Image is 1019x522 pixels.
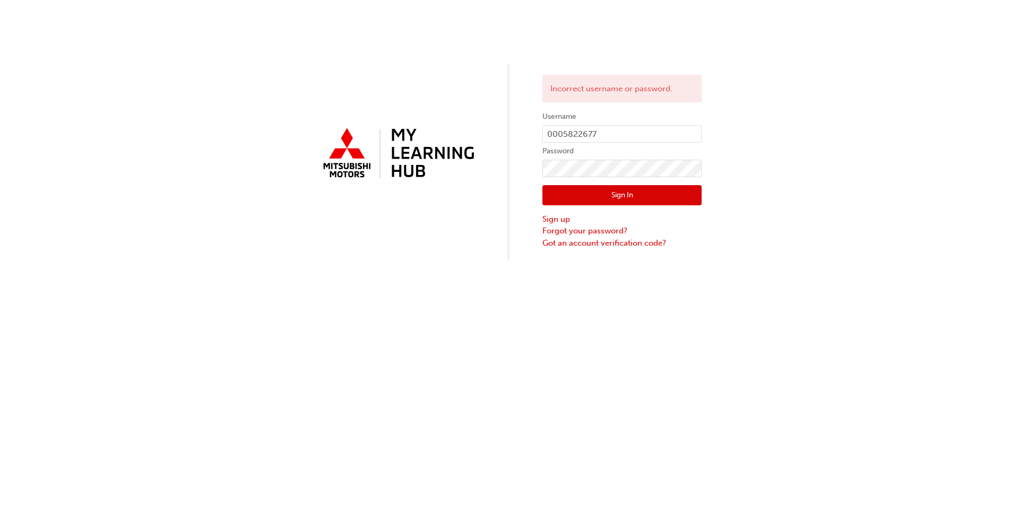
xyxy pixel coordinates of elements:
a: Sign up [542,213,702,225]
label: Password [542,145,702,158]
input: Username [542,125,702,143]
div: Incorrect username or password. [542,75,702,103]
button: Sign In [542,185,702,205]
a: Forgot your password? [542,225,702,237]
a: Got an account verification code? [542,237,702,249]
img: mmal [317,124,477,184]
label: Username [542,110,702,123]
